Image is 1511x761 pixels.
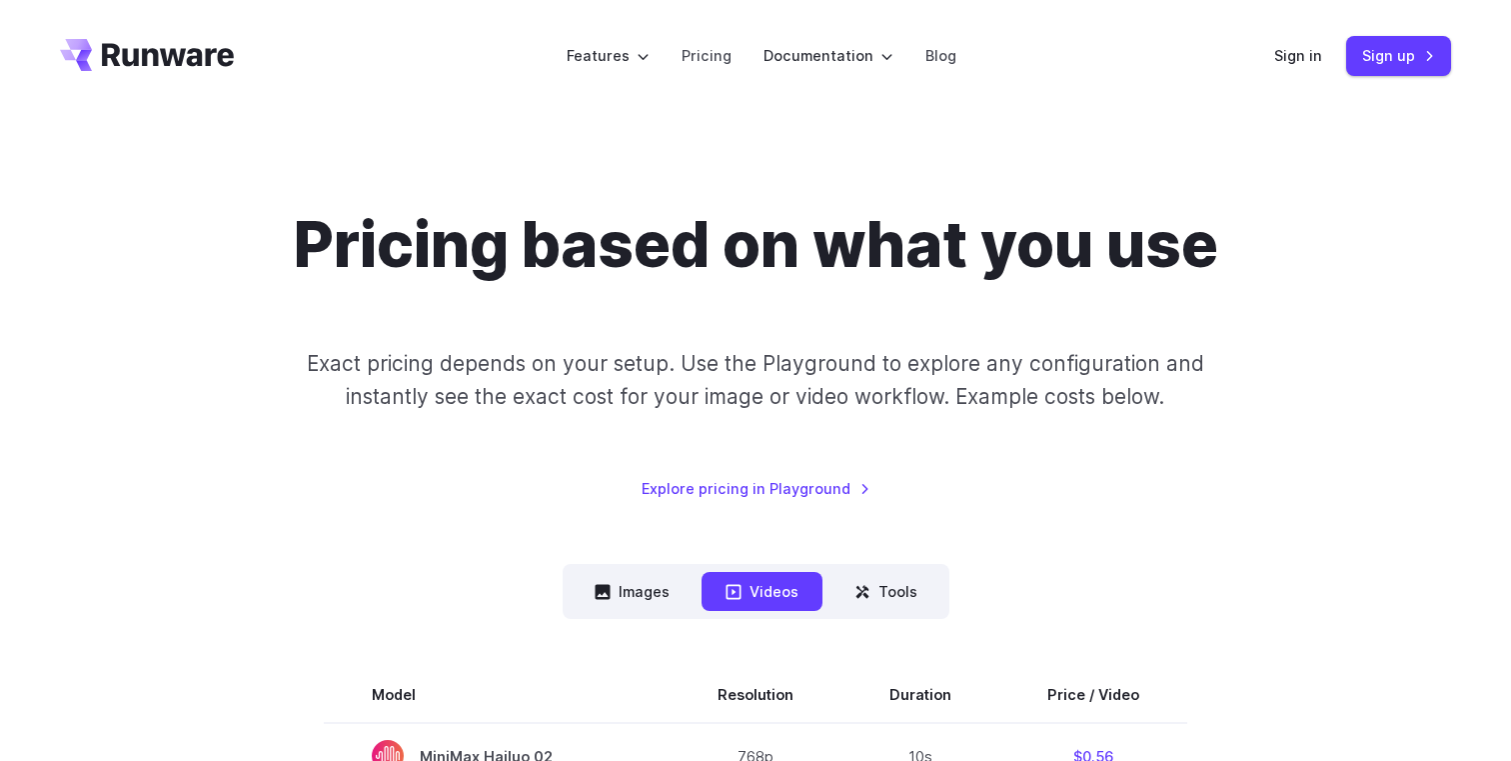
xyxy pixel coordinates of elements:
[999,667,1187,723] th: Price / Video
[841,667,999,723] th: Duration
[642,477,870,500] a: Explore pricing in Playground
[702,572,822,611] button: Videos
[763,44,893,67] label: Documentation
[567,44,650,67] label: Features
[682,44,732,67] a: Pricing
[1346,36,1451,75] a: Sign up
[324,667,670,723] th: Model
[571,572,694,611] button: Images
[60,39,234,71] a: Go to /
[1274,44,1322,67] a: Sign in
[830,572,941,611] button: Tools
[670,667,841,723] th: Resolution
[294,208,1218,283] h1: Pricing based on what you use
[269,347,1242,414] p: Exact pricing depends on your setup. Use the Playground to explore any configuration and instantl...
[925,44,956,67] a: Blog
